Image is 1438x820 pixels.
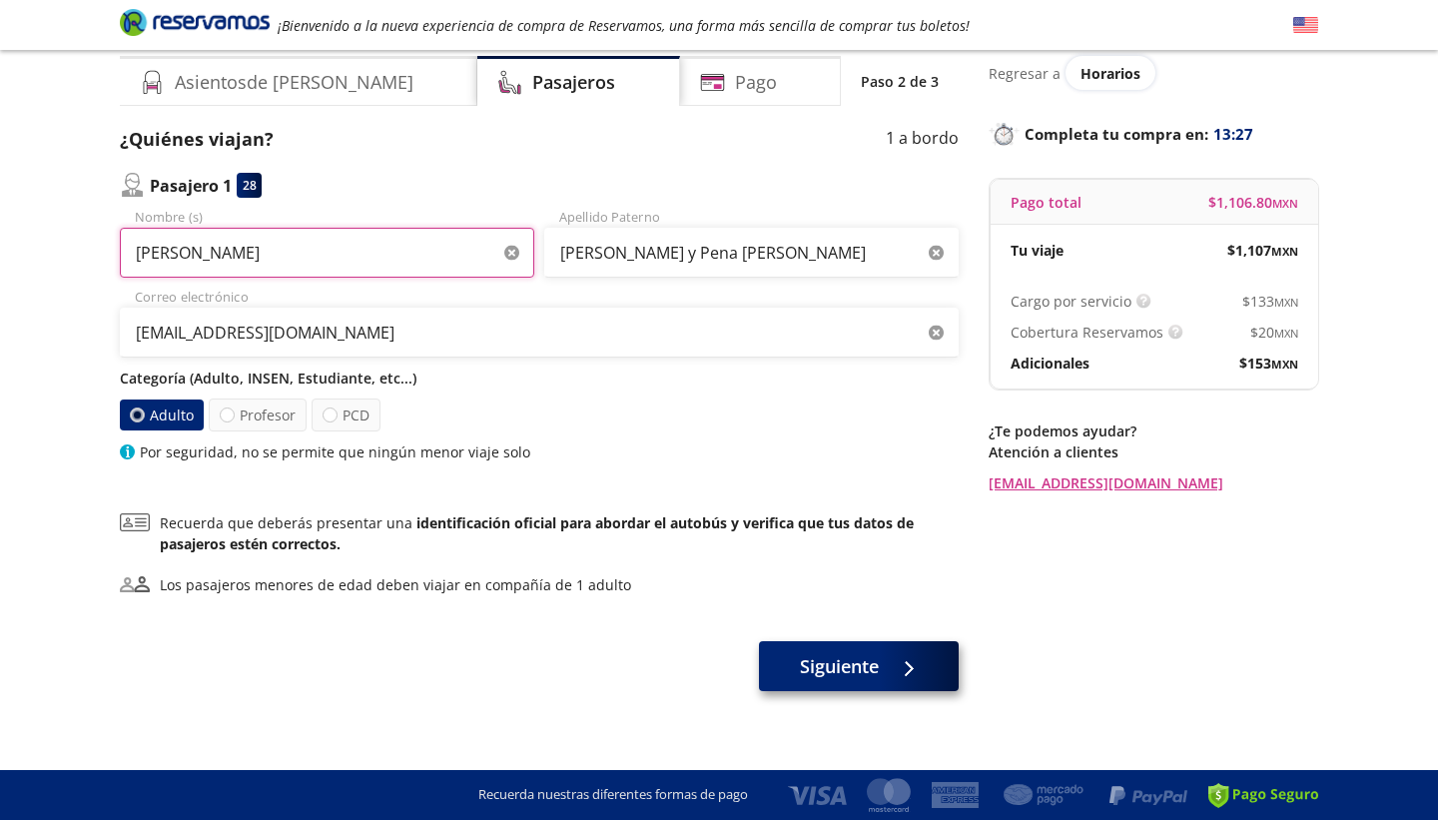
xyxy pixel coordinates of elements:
[861,71,939,92] p: Paso 2 de 3
[140,441,530,462] p: Por seguridad, no se permite que ningún menor viaje solo
[1293,13,1318,38] button: English
[1271,357,1298,372] small: MXN
[1227,240,1298,261] span: $ 1,107
[886,126,959,153] p: 1 a bordo
[759,641,959,691] button: Siguiente
[120,7,270,43] a: Brand Logo
[120,368,959,389] p: Categoría (Adulto, INSEN, Estudiante, etc...)
[175,69,413,96] h4: Asientos de [PERSON_NAME]
[1274,295,1298,310] small: MXN
[1239,353,1298,374] span: $ 153
[150,174,232,198] p: Pasajero 1
[1011,192,1081,213] p: Pago total
[544,228,959,278] input: Apellido Paterno
[1208,192,1298,213] span: $ 1,106.80
[1250,322,1298,343] span: $ 20
[1011,353,1089,374] p: Adicionales
[532,69,615,96] h4: Pasajeros
[1271,244,1298,259] small: MXN
[1213,123,1253,146] span: 13:27
[1242,291,1298,312] span: $ 133
[209,399,307,431] label: Profesor
[1080,64,1140,83] span: Horarios
[160,574,631,595] div: Los pasajeros menores de edad deben viajar en compañía de 1 adulto
[989,420,1318,441] p: ¿Te podemos ayudar?
[312,399,380,431] label: PCD
[278,16,970,35] em: ¡Bienvenido a la nueva experiencia de compra de Reservamos, una forma más sencilla de comprar tus...
[120,228,534,278] input: Nombre (s)
[989,63,1061,84] p: Regresar a
[237,173,262,198] div: 28
[735,69,777,96] h4: Pago
[1274,326,1298,341] small: MXN
[989,120,1318,148] p: Completa tu compra en :
[1011,240,1064,261] p: Tu viaje
[1272,196,1298,211] small: MXN
[989,441,1318,462] p: Atención a clientes
[120,126,274,153] p: ¿Quiénes viajan?
[120,400,205,430] label: Adulto
[160,513,914,553] b: identificación oficial para abordar el autobús y verifica que tus datos de pasajeros estén correc...
[989,56,1318,90] div: Regresar a ver horarios
[1011,322,1163,343] p: Cobertura Reservamos
[160,512,959,554] p: Recuerda que deberás presentar una
[478,785,748,805] p: Recuerda nuestras diferentes formas de pago
[120,308,959,358] input: Correo electrónico
[800,653,879,680] span: Siguiente
[1011,291,1131,312] p: Cargo por servicio
[120,7,270,37] i: Brand Logo
[989,472,1318,493] a: [EMAIL_ADDRESS][DOMAIN_NAME]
